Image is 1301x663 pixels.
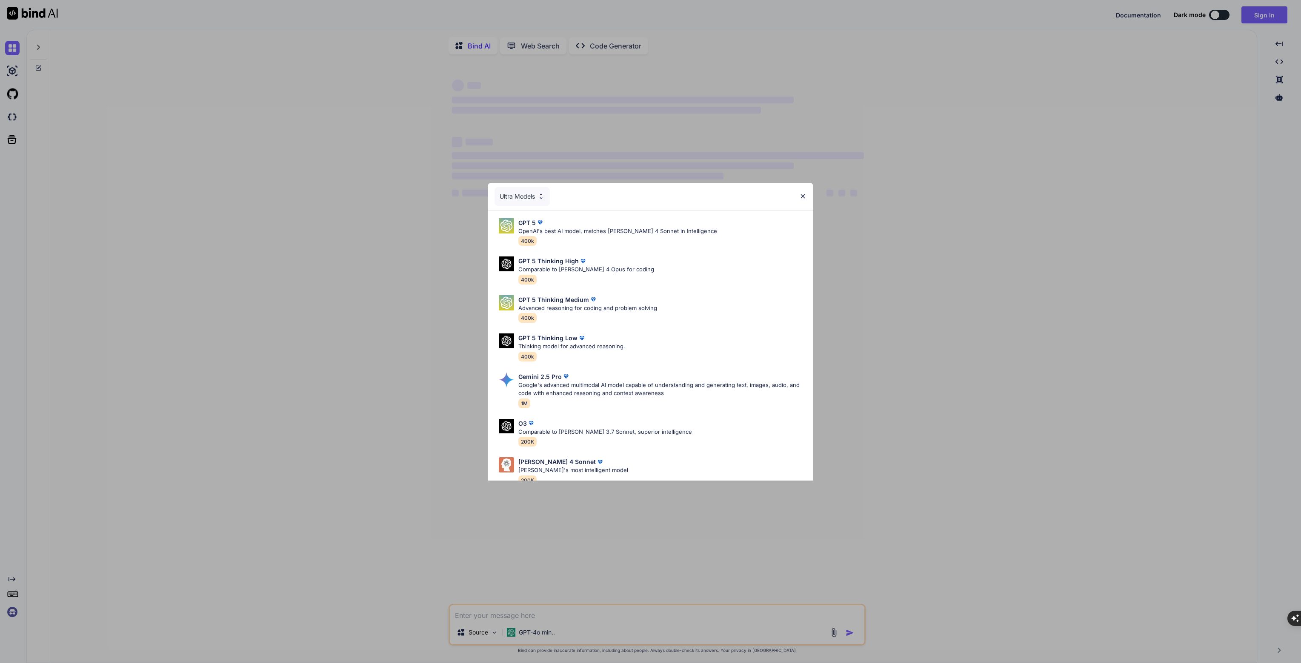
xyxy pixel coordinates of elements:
img: Pick Models [499,419,514,434]
span: 400k [518,313,537,323]
p: GPT 5 Thinking Low [518,333,578,342]
p: Thinking model for advanced reasoning. [518,342,625,351]
img: Pick Models [499,218,514,233]
p: O3 [518,419,527,428]
span: 1M [518,398,530,408]
img: Pick Models [499,256,514,271]
span: 400k [518,236,537,246]
img: Pick Models [499,333,514,348]
img: Pick Models [499,295,514,310]
img: close [799,193,806,200]
img: premium [562,372,570,381]
p: Advanced reasoning for coding and problem solving [518,304,657,313]
span: 200K [518,437,537,447]
p: OpenAI's best AI model, matches [PERSON_NAME] 4 Sonnet in Intelligence [518,227,717,236]
p: GPT 5 Thinking Medium [518,295,589,304]
img: Pick Models [499,372,514,387]
p: GPT 5 [518,218,536,227]
img: Pick Models [538,193,545,200]
img: premium [596,458,604,466]
p: [PERSON_NAME] 4 Sonnet [518,457,596,466]
img: premium [589,295,598,304]
img: premium [527,419,535,427]
img: premium [536,218,544,227]
span: 200K [518,475,537,485]
p: [PERSON_NAME]'s most intelligent model [518,466,628,475]
p: Gemini 2.5 Pro [518,372,562,381]
img: premium [579,257,587,265]
img: premium [578,334,586,342]
p: Comparable to [PERSON_NAME] 3.7 Sonnet, superior intelligence [518,428,692,436]
p: Google's advanced multimodal AI model capable of understanding and generating text, images, audio... [518,381,806,398]
p: Comparable to [PERSON_NAME] 4 Opus for coding [518,265,654,274]
img: Pick Models [499,457,514,472]
span: 400k [518,352,537,361]
span: 400k [518,275,537,285]
p: GPT 5 Thinking High [518,256,579,265]
div: Ultra Models [495,187,550,206]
